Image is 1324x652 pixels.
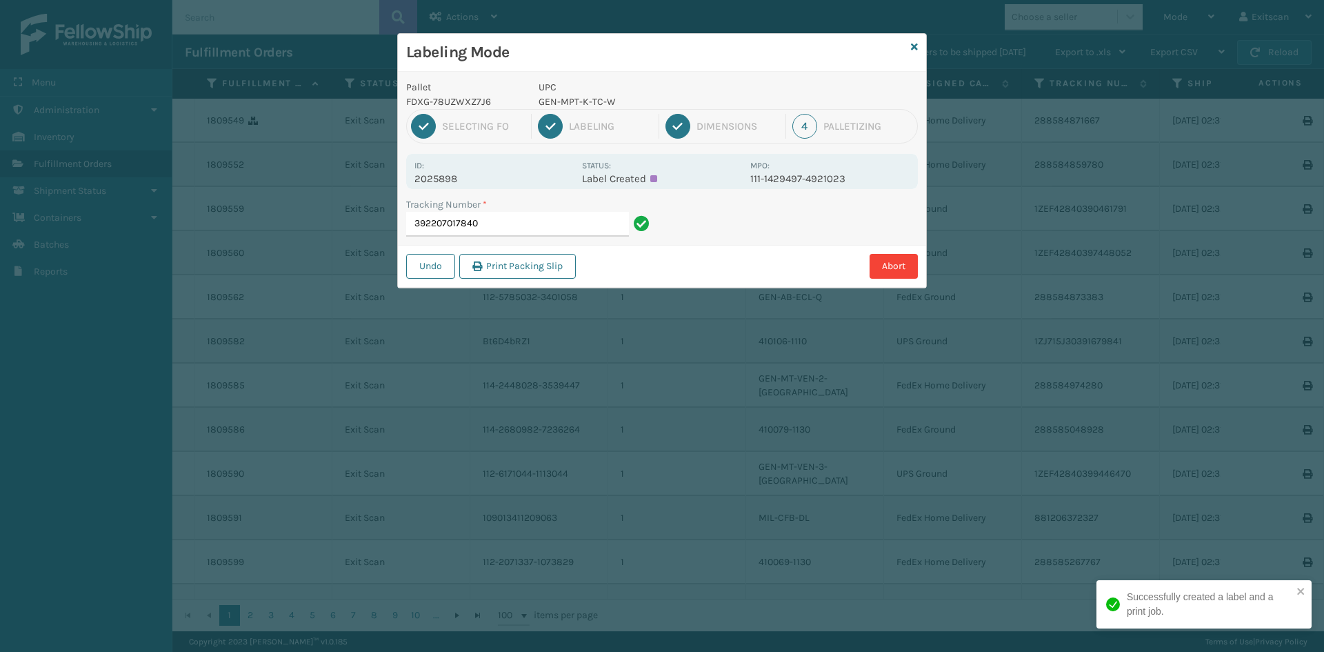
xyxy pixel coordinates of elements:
p: GEN-MPT-K-TC-W [539,95,742,109]
div: 2 [538,114,563,139]
h3: Labeling Mode [406,42,905,63]
div: 3 [665,114,690,139]
label: Id: [414,161,424,170]
div: Selecting FO [442,120,525,132]
label: Tracking Number [406,197,487,212]
div: Palletizing [823,120,913,132]
label: Status: [582,161,611,170]
p: UPC [539,80,742,95]
p: FDXG-78UZWXZ7J6 [406,95,522,109]
div: Labeling [569,120,652,132]
p: 2025898 [414,172,574,185]
p: Pallet [406,80,522,95]
div: Dimensions [696,120,779,132]
div: Successfully created a label and a print job. [1127,590,1292,619]
div: 1 [411,114,436,139]
button: Undo [406,254,455,279]
button: Print Packing Slip [459,254,576,279]
button: Abort [870,254,918,279]
button: close [1296,586,1306,599]
label: MPO: [750,161,770,170]
p: Label Created [582,172,741,185]
p: 111-1429497-4921023 [750,172,910,185]
div: 4 [792,114,817,139]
